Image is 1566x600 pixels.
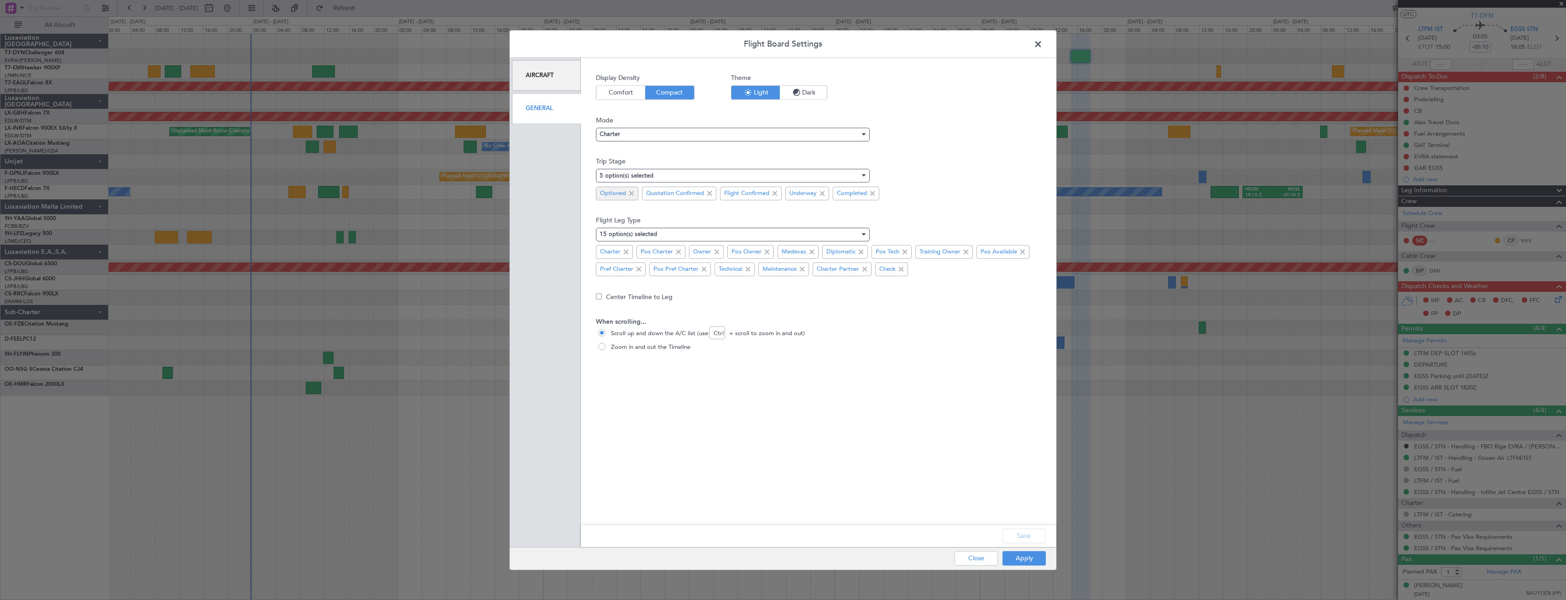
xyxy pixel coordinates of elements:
span: Maintenance [762,265,797,274]
button: Compact [645,86,694,100]
header: Flight Board Settings [510,31,1056,58]
button: Dark [780,86,827,100]
span: Mode [596,115,1041,125]
button: Comfort [596,86,645,100]
mat-select-trigger: 15 option(s) selected [600,232,657,237]
span: Quotation Confirmed [646,189,704,198]
span: Pref Charter [600,265,633,274]
span: Medevac [782,247,806,257]
span: Diplomatic [826,247,856,257]
span: Flight Confirmed [724,189,769,198]
mat-select-trigger: 5 option(s) selected [600,173,653,179]
button: Apply [1002,551,1046,565]
span: Owner [693,247,711,257]
span: Zoom in and out the Timeline [607,343,690,352]
span: Underway [789,189,817,198]
span: Check [879,265,896,274]
div: General [512,93,581,124]
span: Training Owner [919,247,960,257]
span: Trip Stage [596,157,1041,166]
span: Pos Charter [641,247,673,257]
span: Pos Pref Charter [653,265,699,274]
span: Theme [731,73,827,83]
span: Charter Partner [817,265,859,274]
span: Pos Available [981,247,1017,257]
button: Light [731,86,780,100]
span: Optioned [600,189,626,198]
span: Technical [719,265,742,274]
span: Completed [837,189,867,198]
span: Pos Tech [876,247,899,257]
span: Scroll up and down the A/C list (use Ctrl + scroll to zoom in and out) [607,329,805,338]
button: Close [955,551,998,565]
span: Flight Leg Type [596,215,1041,225]
span: Charter [600,247,621,257]
span: Charter [600,132,620,137]
span: When scrolling... [596,317,1041,327]
div: Aircraft [512,60,581,91]
span: Pos Owner [731,247,762,257]
span: Display Density [596,73,694,83]
label: Center Timeline to Leg [606,292,673,301]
